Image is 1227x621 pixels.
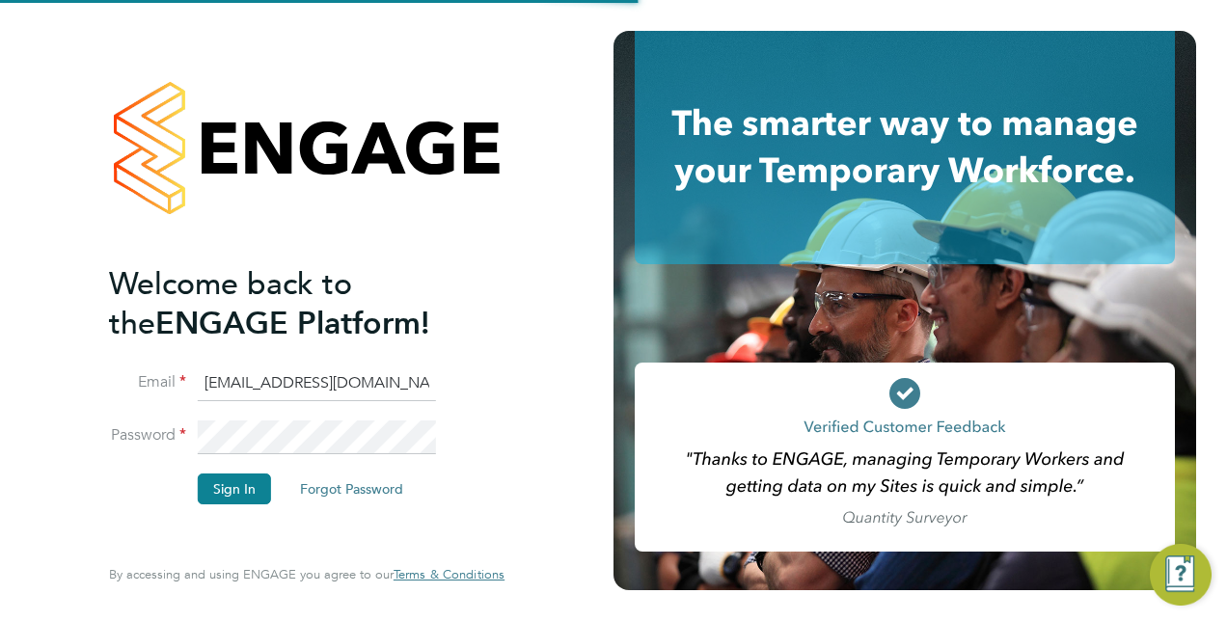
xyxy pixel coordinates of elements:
button: Forgot Password [285,473,419,504]
span: By accessing and using ENGAGE you agree to our [109,566,504,582]
h2: ENGAGE Platform! [109,264,485,343]
button: Sign In [198,473,271,504]
button: Engage Resource Center [1150,544,1212,606]
label: Password [109,425,186,445]
label: Email [109,372,186,392]
span: Welcome back to the [109,265,352,342]
span: Terms & Conditions [394,566,504,582]
input: Enter your work email... [198,366,436,401]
